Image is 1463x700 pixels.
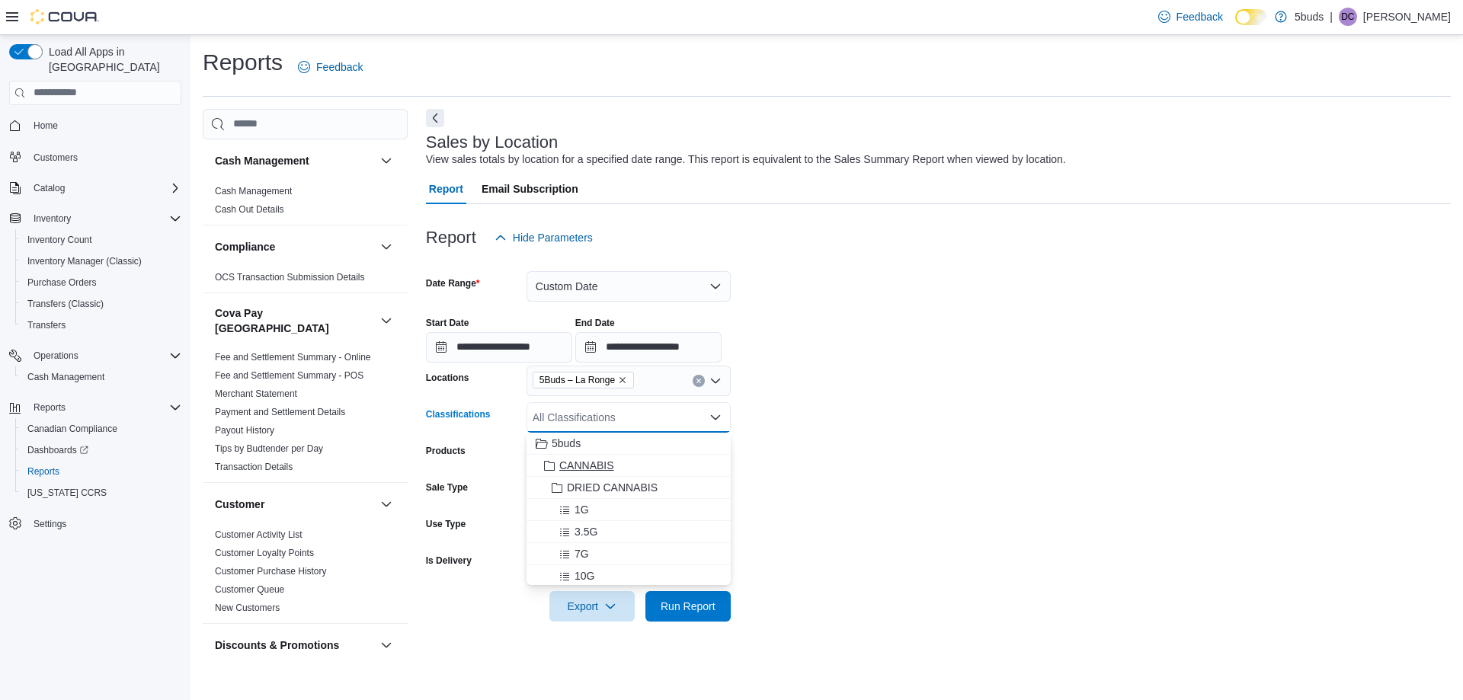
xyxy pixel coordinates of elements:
[377,238,395,256] button: Compliance
[1235,25,1236,26] span: Dark Mode
[43,44,181,75] span: Load All Apps in [GEOGRAPHIC_DATA]
[215,443,323,455] span: Tips by Budtender per Day
[215,603,280,613] a: New Customers
[3,397,187,418] button: Reports
[203,268,408,292] div: Compliance
[513,230,593,245] span: Hide Parameters
[34,213,71,225] span: Inventory
[215,638,339,653] h3: Discounts & Promotions
[426,152,1066,168] div: View sales totals by location for a specified date range. This report is equivalent to the Sales ...
[15,461,187,482] button: Reports
[215,462,293,472] a: Transaction Details
[215,566,327,577] a: Customer Purchase History
[559,458,614,473] span: CANNABIS
[292,52,369,82] a: Feedback
[27,298,104,310] span: Transfers (Classic)
[215,547,314,559] span: Customer Loyalty Points
[27,398,72,417] button: Reports
[527,565,731,587] button: 10G
[27,514,181,533] span: Settings
[3,513,187,535] button: Settings
[1339,8,1357,26] div: Devon Culver
[215,602,280,614] span: New Customers
[482,174,578,204] span: Email Subscription
[527,521,731,543] button: 3.5G
[618,376,627,385] button: Remove 5Buds – La Ronge from selection in this group
[27,444,88,456] span: Dashboards
[21,231,181,249] span: Inventory Count
[527,433,731,455] button: 5buds
[15,366,187,388] button: Cash Management
[215,461,293,473] span: Transaction Details
[693,375,705,387] button: Clear input
[27,179,71,197] button: Catalog
[1330,8,1333,26] p: |
[215,406,345,418] span: Payment and Settlement Details
[21,484,181,502] span: Washington CCRS
[27,487,107,499] span: [US_STATE] CCRS
[34,152,78,164] span: Customers
[709,411,722,424] button: Close list of options
[21,441,94,459] a: Dashboards
[21,316,72,334] a: Transfers
[3,114,187,136] button: Home
[426,277,480,289] label: Date Range
[215,497,374,512] button: Customer
[15,315,187,336] button: Transfers
[215,185,292,197] span: Cash Management
[215,203,284,216] span: Cash Out Details
[3,177,187,199] button: Catalog
[21,368,110,386] a: Cash Management
[27,116,181,135] span: Home
[203,348,408,482] div: Cova Pay [GEOGRAPHIC_DATA]
[9,108,181,574] nav: Complex example
[21,273,103,292] a: Purchase Orders
[27,255,142,267] span: Inventory Manager (Classic)
[30,9,99,24] img: Cova
[426,518,466,530] label: Use Type
[426,109,444,127] button: Next
[426,229,476,247] h3: Report
[426,555,472,567] label: Is Delivery
[575,568,594,583] span: 10G
[27,234,92,246] span: Inventory Count
[203,182,408,225] div: Cash Management
[527,271,731,302] button: Custom Date
[15,293,187,315] button: Transfers (Classic)
[21,420,181,438] span: Canadian Compliance
[215,443,323,454] a: Tips by Budtender per Day
[527,455,731,477] button: CANNABIS
[527,543,731,565] button: 7G
[34,401,66,414] span: Reports
[215,370,363,381] a: Fee and Settlement Summary - POS
[215,272,365,283] a: OCS Transaction Submission Details
[27,179,181,197] span: Catalog
[15,439,187,461] a: Dashboards
[27,347,181,365] span: Operations
[203,526,408,623] div: Customer
[429,174,463,204] span: Report
[215,351,371,363] span: Fee and Settlement Summary - Online
[15,272,187,293] button: Purchase Orders
[215,583,284,596] span: Customer Queue
[215,529,303,541] span: Customer Activity List
[21,441,181,459] span: Dashboards
[377,152,395,170] button: Cash Management
[575,502,589,517] span: 1G
[215,239,374,254] button: Compliance
[27,347,85,365] button: Operations
[575,317,615,329] label: End Date
[215,239,275,254] h3: Compliance
[21,462,66,481] a: Reports
[3,145,187,168] button: Customers
[215,638,374,653] button: Discounts & Promotions
[27,423,117,435] span: Canadian Compliance
[215,271,365,283] span: OCS Transaction Submission Details
[377,636,395,654] button: Discounts & Promotions
[34,518,66,530] span: Settings
[527,499,731,521] button: 1G
[203,47,283,78] h1: Reports
[215,153,309,168] h3: Cash Management
[215,424,274,436] span: Payout History
[27,149,84,167] a: Customers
